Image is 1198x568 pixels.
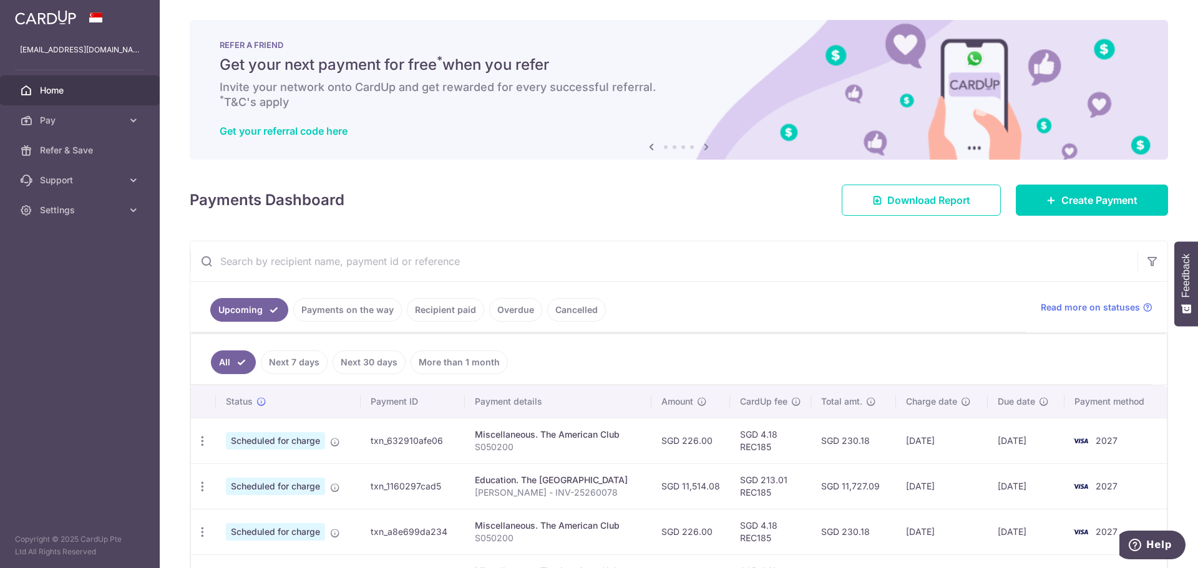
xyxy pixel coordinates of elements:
td: SGD 4.18 REC185 [730,418,811,463]
a: Upcoming [210,298,288,322]
span: Support [40,174,122,186]
p: [PERSON_NAME] - INV-25260078 [475,486,641,499]
img: Bank Card [1068,524,1093,539]
a: Download Report [842,185,1001,216]
a: All [211,350,256,374]
td: txn_1160297cad5 [361,463,465,509]
img: Bank Card [1068,479,1093,494]
a: Create Payment [1016,185,1168,216]
td: [DATE] [988,509,1064,554]
a: Recipient paid [407,298,484,322]
td: SGD 226.00 [651,509,730,554]
span: Read more on statuses [1041,301,1140,314]
a: Cancelled [547,298,606,322]
span: Charge date [906,395,957,408]
span: CardUp fee [740,395,787,408]
td: SGD 213.01 REC185 [730,463,811,509]
img: RAF banner [190,20,1168,160]
th: Payment method [1064,385,1167,418]
td: [DATE] [896,418,988,463]
td: SGD 226.00 [651,418,730,463]
span: Create Payment [1061,193,1137,208]
p: S050200 [475,441,641,453]
span: 2027 [1096,481,1118,491]
span: Amount [661,395,693,408]
span: Download Report [887,193,970,208]
span: Scheduled for charge [226,432,325,450]
td: [DATE] [988,463,1064,509]
th: Payment ID [361,385,465,418]
td: txn_a8e699da234 [361,509,465,554]
h5: Get your next payment for free when you refer [220,55,1138,75]
td: SGD 230.18 [811,509,896,554]
a: Read more on statuses [1041,301,1152,314]
a: Next 30 days [333,350,406,374]
td: SGD 230.18 [811,418,896,463]
h4: Payments Dashboard [190,189,344,211]
span: 2027 [1096,526,1118,537]
div: Miscellaneous. The American Club [475,428,641,441]
td: [DATE] [896,509,988,554]
input: Search by recipient name, payment id or reference [190,241,1137,281]
a: Payments on the way [293,298,402,322]
span: Refer & Save [40,144,122,156]
td: txn_632910afe06 [361,418,465,463]
td: [DATE] [988,418,1064,463]
iframe: Opens a widget where you can find more information [1119,531,1186,562]
td: SGD 4.18 REC185 [730,509,811,554]
a: Next 7 days [261,350,328,374]
span: Scheduled for charge [226,478,325,495]
td: SGD 11,727.09 [811,463,896,509]
p: S050200 [475,532,641,544]
span: Pay [40,114,122,127]
span: Settings [40,204,122,216]
span: Feedback [1181,254,1192,297]
img: Bank Card [1068,433,1093,448]
td: [DATE] [896,463,988,509]
a: Overdue [489,298,542,322]
span: Total amt. [821,395,862,408]
p: [EMAIL_ADDRESS][DOMAIN_NAME] [20,44,140,56]
span: Due date [998,395,1035,408]
div: Miscellaneous. The American Club [475,519,641,532]
a: More than 1 month [411,350,508,374]
span: Status [226,395,253,408]
p: REFER A FRIEND [220,40,1138,50]
button: Feedback - Show survey [1174,241,1198,326]
span: 2027 [1096,435,1118,446]
div: Education. The [GEOGRAPHIC_DATA] [475,474,641,486]
td: SGD 11,514.08 [651,463,730,509]
span: Home [40,84,122,97]
th: Payment details [465,385,651,418]
a: Get your referral code here [220,125,348,137]
img: CardUp [15,10,76,25]
h6: Invite your network onto CardUp and get rewarded for every successful referral. T&C's apply [220,80,1138,110]
span: Scheduled for charge [226,523,325,541]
